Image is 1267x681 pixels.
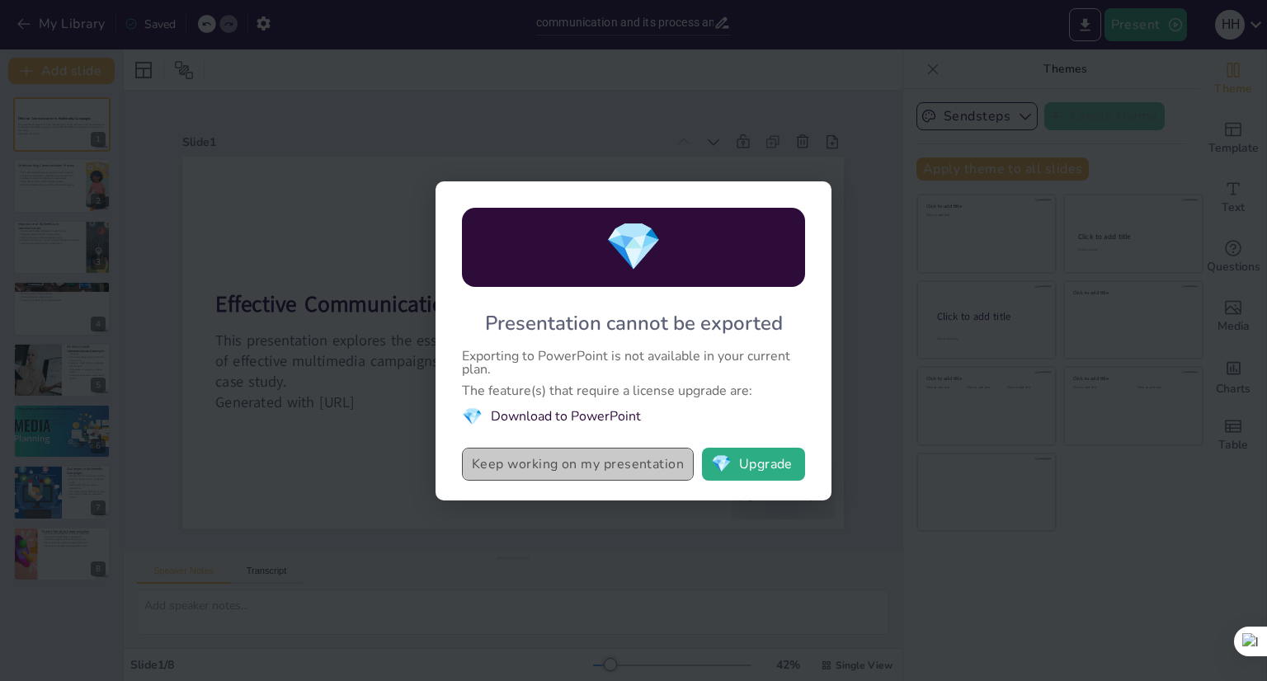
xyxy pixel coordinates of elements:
[702,448,805,481] button: diamondUpgrade
[462,384,805,397] div: The feature(s) that require a license upgrade are:
[462,406,805,428] li: Download to PowerPoint
[462,350,805,376] div: Exporting to PowerPoint is not available in your current plan.
[711,456,732,472] span: diamond
[462,448,694,481] button: Keep working on my presentation
[605,215,662,279] span: diamond
[462,406,483,428] span: diamond
[485,310,783,336] div: Presentation cannot be exported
